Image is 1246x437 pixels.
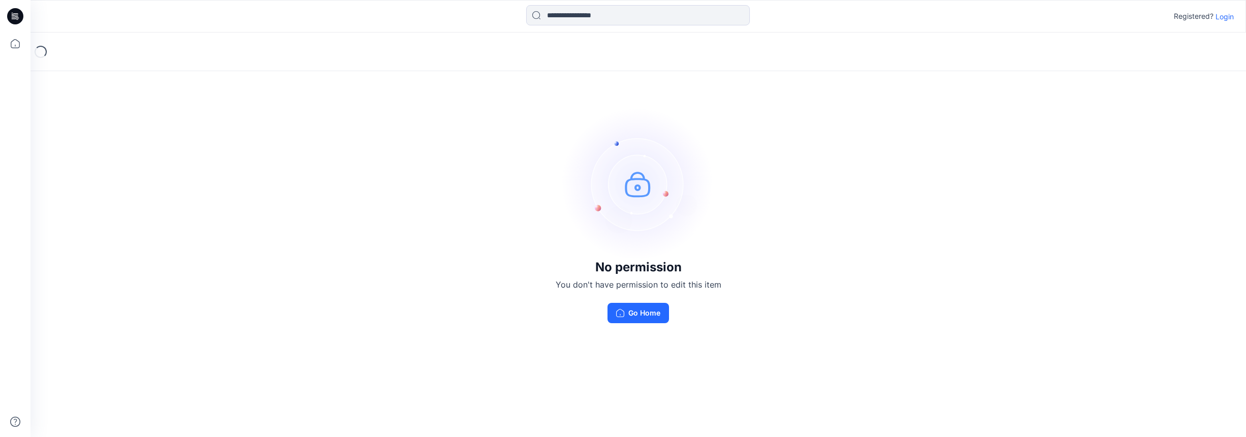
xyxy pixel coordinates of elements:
[562,108,715,260] img: no-perm.svg
[556,278,721,291] p: You don't have permission to edit this item
[1215,11,1234,22] p: Login
[556,260,721,274] h3: No permission
[1174,10,1213,22] p: Registered?
[607,303,669,323] button: Go Home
